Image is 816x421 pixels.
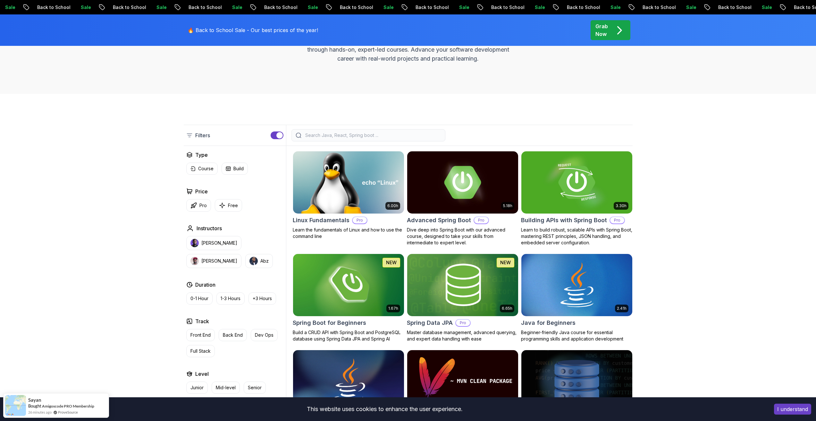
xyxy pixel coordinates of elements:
[222,163,248,175] button: Build
[407,151,518,214] img: Advanced Spring Boot card
[748,4,768,11] p: Sale
[195,281,215,289] h2: Duration
[201,240,237,246] p: [PERSON_NAME]
[386,259,397,266] p: NEW
[293,318,366,327] h2: Spring Boot for Beginners
[28,403,41,408] span: Bought
[407,227,518,246] p: Dive deep into Spring Boot with our advanced course, designed to take your skills from intermedia...
[503,203,512,208] p: 5.18h
[216,292,245,305] button: 1-3 Hours
[218,4,239,11] p: Sale
[58,409,78,415] a: ProveSource
[219,329,247,341] button: Back End
[28,397,41,403] span: Sayan
[190,384,204,391] p: Junior
[521,318,576,327] h2: Java for Beginners
[521,4,541,11] p: Sale
[477,4,521,11] p: Back to School
[195,317,209,325] h2: Track
[521,151,632,214] img: Building APIs with Spring Boot card
[300,36,516,63] p: Master in-demand skills like Java, Spring Boot, DevOps, React, and more through hands-on, expert-...
[596,4,617,11] p: Sale
[195,131,210,139] p: Filters
[628,4,672,11] p: Back to School
[190,257,199,265] img: instructor img
[201,258,237,264] p: [PERSON_NAME]
[190,348,211,354] p: Full Stack
[186,199,211,212] button: Pro
[216,384,236,391] p: Mid-level
[233,165,244,172] p: Build
[326,4,369,11] p: Back to School
[474,217,488,223] p: Pro
[521,329,633,342] p: Beginner-friendly Java course for essential programming skills and application development
[248,292,276,305] button: +3 Hours
[223,332,243,338] p: Back End
[190,332,211,338] p: Front End
[186,163,218,175] button: Course
[521,350,632,412] img: Advanced Databases card
[616,203,627,208] p: 3.30h
[521,216,607,225] h2: Building APIs with Spring Boot
[260,258,269,264] p: Abz
[215,199,242,212] button: Free
[198,165,214,172] p: Course
[255,332,273,338] p: Dev Ops
[186,382,208,394] button: Junior
[610,217,624,223] p: Pro
[293,329,404,342] p: Build a CRUD API with Spring Boot and PostgreSQL database using Spring Data JPA and Spring AI
[186,329,215,341] button: Front End
[672,4,693,11] p: Sale
[251,329,278,341] button: Dev Ops
[521,151,633,246] a: Building APIs with Spring Boot card3.30hBuilding APIs with Spring BootProLearn to build robust, s...
[5,402,764,416] div: This website uses cookies to enhance the user experience.
[142,4,163,11] p: Sale
[195,370,209,378] h2: Level
[445,4,466,11] p: Sale
[456,320,470,326] p: Pro
[195,188,208,195] h2: Price
[617,306,627,311] p: 2.41h
[188,26,318,34] p: 🔥 Back to School Sale - Our best prices of the year!
[250,4,294,11] p: Back to School
[195,151,208,159] h2: Type
[186,254,241,268] button: instructor img[PERSON_NAME]
[221,295,240,302] p: 1-3 Hours
[28,409,52,415] span: 26 minutes ago
[407,254,518,342] a: Spring Data JPA card6.65hNEWSpring Data JPAProMaster database management, advanced querying, and ...
[407,350,518,412] img: Maven Essentials card
[704,4,748,11] p: Back to School
[244,382,266,394] button: Senior
[42,403,94,409] a: Amigoscode PRO Membership
[293,151,404,240] a: Linux Fundamentals card6.00hLinux FundamentalsProLearn the fundamentals of Linux and how to use t...
[190,295,208,302] p: 0-1 Hour
[99,4,142,11] p: Back to School
[407,216,471,225] h2: Advanced Spring Boot
[294,4,314,11] p: Sale
[228,202,238,209] p: Free
[353,217,367,223] p: Pro
[186,292,213,305] button: 0-1 Hour
[293,254,404,316] img: Spring Boot for Beginners card
[387,203,398,208] p: 6.00h
[290,150,407,215] img: Linux Fundamentals card
[190,239,199,247] img: instructor img
[407,254,518,316] img: Spring Data JPA card
[293,227,404,240] p: Learn the fundamentals of Linux and how to use the command line
[407,318,453,327] h2: Spring Data JPA
[249,257,258,265] img: instructor img
[521,254,633,342] a: Java for Beginners card2.41hJava for BeginnersBeginner-friendly Java course for essential program...
[293,350,404,412] img: Java for Developers card
[212,382,240,394] button: Mid-level
[369,4,390,11] p: Sale
[401,4,445,11] p: Back to School
[67,4,87,11] p: Sale
[521,227,633,246] p: Learn to build robust, scalable APIs with Spring Boot, mastering REST principles, JSON handling, ...
[245,254,273,268] button: instructor imgAbz
[553,4,596,11] p: Back to School
[186,345,215,357] button: Full Stack
[23,4,67,11] p: Back to School
[521,254,632,316] img: Java for Beginners card
[174,4,218,11] p: Back to School
[407,329,518,342] p: Master database management, advanced querying, and expert data handling with ease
